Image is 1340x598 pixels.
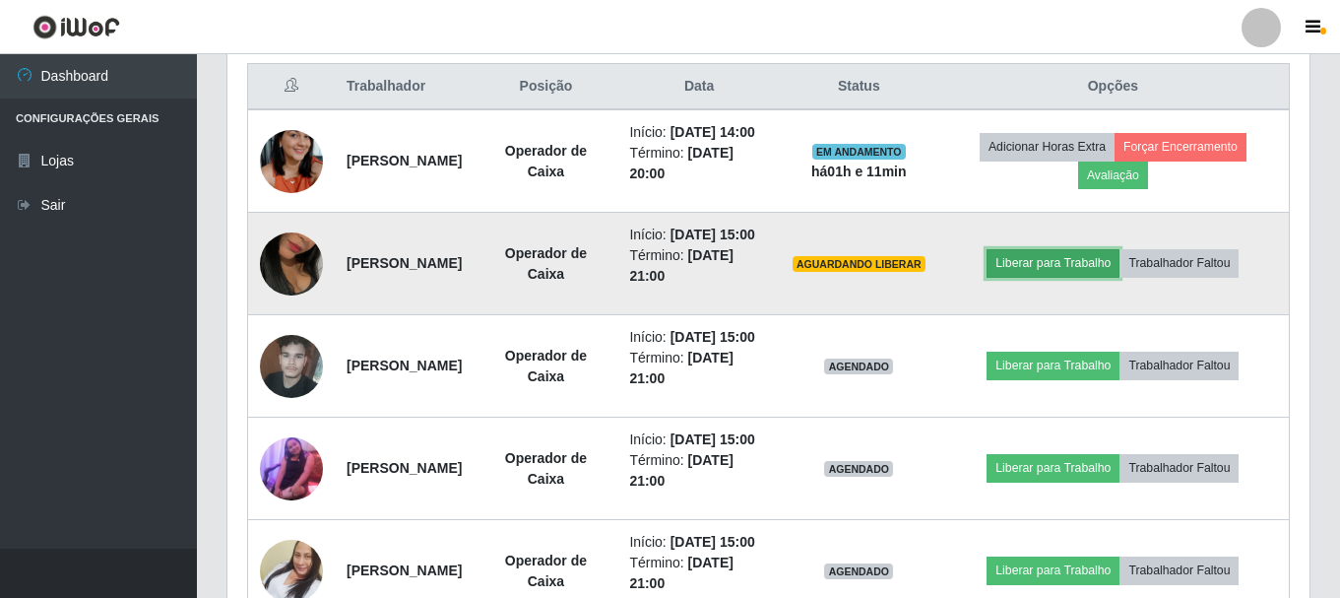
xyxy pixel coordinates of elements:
strong: [PERSON_NAME] [347,460,462,476]
strong: Operador de Caixa [505,143,587,179]
time: [DATE] 15:00 [670,432,755,447]
th: Data [617,64,780,110]
th: Status [781,64,937,110]
button: Avaliação [1078,162,1148,189]
button: Forçar Encerramento [1115,133,1246,161]
time: [DATE] 15:00 [670,534,755,550]
strong: [PERSON_NAME] [347,358,462,373]
li: Término: [629,553,768,594]
span: AGENDADO [824,359,893,374]
button: Liberar para Trabalho [987,352,1119,379]
button: Liberar para Trabalho [987,454,1119,482]
button: Trabalhador Faltou [1119,454,1239,482]
span: AGENDADO [824,564,893,579]
span: AGUARDANDO LIBERAR [793,256,925,272]
time: [DATE] 15:00 [670,227,755,242]
span: EM ANDAMENTO [812,144,906,160]
button: Liberar para Trabalho [987,249,1119,277]
li: Início: [629,225,768,245]
li: Término: [629,450,768,492]
strong: Operador de Caixa [505,348,587,384]
li: Término: [629,348,768,389]
time: [DATE] 15:00 [670,329,755,345]
button: Trabalhador Faltou [1119,557,1239,584]
th: Posição [474,64,617,110]
strong: [PERSON_NAME] [347,563,462,578]
strong: [PERSON_NAME] [347,255,462,271]
li: Início: [629,122,768,143]
img: 1698238099994.jpeg [260,208,323,320]
strong: [PERSON_NAME] [347,153,462,168]
time: [DATE] 14:00 [670,124,755,140]
strong: há 01 h e 11 min [811,164,907,179]
th: Trabalhador [335,64,474,110]
button: Adicionar Horas Extra [980,133,1115,161]
img: 1722507700790.jpeg [260,406,323,532]
button: Trabalhador Faltou [1119,352,1239,379]
li: Início: [629,430,768,450]
strong: Operador de Caixa [505,245,587,282]
th: Opções [937,64,1290,110]
span: AGENDADO [824,461,893,477]
li: Início: [629,532,768,553]
li: Término: [629,143,768,184]
strong: Operador de Caixa [505,553,587,589]
img: 1717609421755.jpeg [260,324,323,408]
button: Liberar para Trabalho [987,557,1119,584]
img: 1704159862807.jpeg [260,105,323,218]
strong: Operador de Caixa [505,450,587,487]
li: Término: [629,245,768,287]
li: Início: [629,327,768,348]
button: Trabalhador Faltou [1119,249,1239,277]
img: CoreUI Logo [32,15,120,39]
